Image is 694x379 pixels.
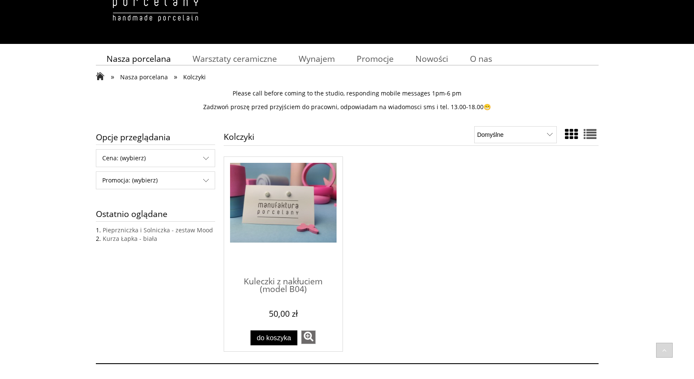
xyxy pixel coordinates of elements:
[96,171,215,189] div: Filtruj
[230,269,337,303] a: Kuleczki z nakłuciem (model B04)
[183,73,206,81] span: Kolczyki
[230,269,337,295] span: Kuleczki z nakłuciem (model B04)
[96,206,215,221] span: Ostatnio oglądane
[288,50,346,67] a: Wynajem
[459,50,503,67] a: O nas
[301,330,316,344] a: zobacz więcej
[269,308,298,319] em: 50,00 zł
[251,330,297,345] button: Do koszyka Kuleczki z nakłuciem (model B04)
[470,53,492,64] span: O nas
[96,172,215,189] span: Promocja: (wybierz)
[96,149,215,167] div: Filtruj
[230,163,337,243] img: Kuleczki z nakłuciem (model B04)
[174,72,177,81] span: »
[107,53,171,64] span: Nasza porcelana
[230,163,337,269] a: Przejdź do produktu Kuleczki z nakłuciem (model B04)
[103,226,213,234] a: Pieprzniczka i Solniczka - zestaw Mood
[415,53,448,64] span: Nowości
[103,234,157,243] a: Kurza Łapka - biała
[111,72,114,81] span: »
[257,334,291,341] span: Do koszyka
[346,50,404,67] a: Promocje
[299,53,335,64] span: Wynajem
[96,150,215,167] span: Cena: (wybierz)
[96,90,599,97] p: Please call before coming to the studio, responding mobile messages 1pm-6 pm
[357,53,394,64] span: Promocje
[96,103,599,111] p: Zadzwoń proszę przed przyjściem do pracowni, odpowiadam na wiadomosci sms i tel. 13.00-18.00😁
[120,73,168,81] span: Nasza porcelana
[181,50,288,67] a: Warsztaty ceramiczne
[193,53,277,64] span: Warsztaty ceramiczne
[96,50,182,67] a: Nasza porcelana
[96,130,215,145] span: Opcje przeglądania
[224,133,254,145] h1: Kolczyki
[404,50,459,67] a: Nowości
[565,125,578,143] a: Widok ze zdjęciem
[474,126,556,143] select: Sortuj wg
[111,73,168,81] a: » Nasza porcelana
[584,125,596,143] a: Widok pełny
